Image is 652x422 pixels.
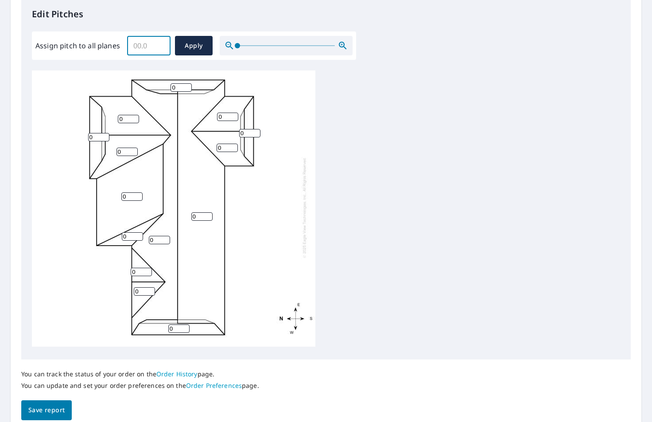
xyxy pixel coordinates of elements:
button: Save report [21,400,72,420]
button: Apply [175,36,213,55]
label: Assign pitch to all planes [35,40,120,51]
p: You can update and set your order preferences on the page. [21,382,259,390]
p: You can track the status of your order on the page. [21,370,259,378]
a: Order History [156,370,198,378]
span: Save report [28,405,65,416]
a: Order Preferences [186,381,242,390]
input: 00.0 [127,33,171,58]
p: Edit Pitches [32,8,620,21]
span: Apply [182,40,206,51]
